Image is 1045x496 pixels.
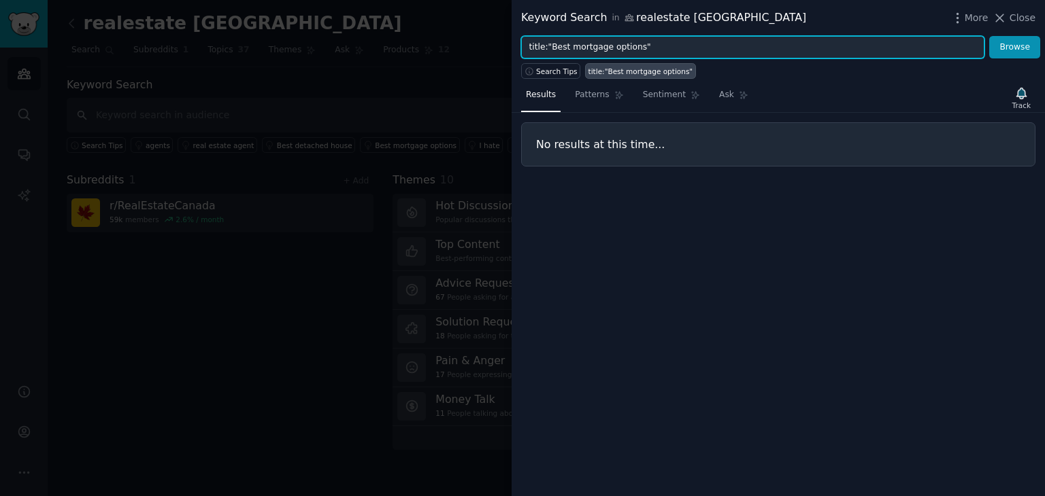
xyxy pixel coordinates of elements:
[521,84,561,112] a: Results
[714,84,753,112] a: Ask
[521,63,580,79] button: Search Tips
[989,36,1040,59] button: Browse
[993,11,1035,25] button: Close
[536,137,1021,152] h3: No results at this time...
[643,89,686,101] span: Sentiment
[575,89,609,101] span: Patterns
[585,63,696,79] a: title:"Best mortgage options"
[536,67,578,76] span: Search Tips
[1012,101,1031,110] div: Track
[588,67,693,76] div: title:"Best mortgage options"
[965,11,989,25] span: More
[638,84,705,112] a: Sentiment
[570,84,628,112] a: Patterns
[612,12,619,24] span: in
[521,10,806,26] div: Keyword Search realestate [GEOGRAPHIC_DATA]
[1008,84,1035,112] button: Track
[719,89,734,101] span: Ask
[521,36,984,59] input: Try a keyword related to your business
[1010,11,1035,25] span: Close
[526,89,556,101] span: Results
[950,11,989,25] button: More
